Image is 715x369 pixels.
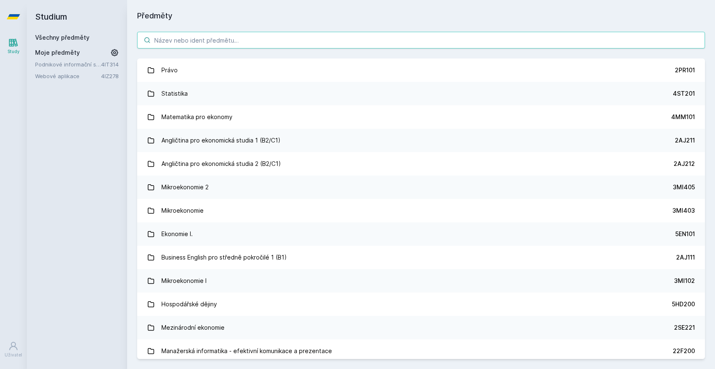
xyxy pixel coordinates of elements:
[137,246,705,269] a: Business English pro středně pokročilé 1 (B1) 2AJ111
[5,352,22,358] div: Uživatel
[673,89,695,98] div: 4ST201
[161,272,207,289] div: Mikroekonomie I
[137,222,705,246] a: Ekonomie I. 5EN101
[161,62,178,79] div: Právo
[161,85,188,102] div: Statistika
[161,296,217,313] div: Hospodářské dějiny
[101,73,119,79] a: 4IZ278
[137,10,705,22] h1: Předměty
[161,319,225,336] div: Mezinárodní ekonomie
[671,113,695,121] div: 4MM101
[673,347,695,355] div: 22F200
[35,48,80,57] span: Moje předměty
[35,72,101,80] a: Webové aplikace
[35,60,101,69] a: Podnikové informační systémy
[673,183,695,191] div: 3MI405
[137,316,705,339] a: Mezinárodní ekonomie 2SE221
[674,277,695,285] div: 3MI102
[161,179,209,196] div: Mikroekonomie 2
[676,253,695,262] div: 2AJ111
[137,105,705,129] a: Matematika pro ekonomy 4MM101
[137,176,705,199] a: Mikroekonomie 2 3MI405
[675,230,695,238] div: 5EN101
[675,66,695,74] div: 2PR101
[161,249,287,266] div: Business English pro středně pokročilé 1 (B1)
[161,132,281,149] div: Angličtina pro ekonomická studia 1 (B2/C1)
[2,337,25,362] a: Uživatel
[672,206,695,215] div: 3MI403
[137,152,705,176] a: Angličtina pro ekonomická studia 2 (B2/C1) 2AJ212
[8,48,20,55] div: Study
[137,269,705,293] a: Mikroekonomie I 3MI102
[137,32,705,48] input: Název nebo ident předmětu…
[161,226,193,242] div: Ekonomie I.
[101,61,119,68] a: 4IT314
[137,293,705,316] a: Hospodářské dějiny 5HD200
[674,323,695,332] div: 2SE221
[137,82,705,105] a: Statistika 4ST201
[161,109,232,125] div: Matematika pro ekonomy
[672,300,695,308] div: 5HD200
[161,343,332,359] div: Manažerská informatika - efektivní komunikace a prezentace
[137,59,705,82] a: Právo 2PR101
[161,155,281,172] div: Angličtina pro ekonomická studia 2 (B2/C1)
[137,339,705,363] a: Manažerská informatika - efektivní komunikace a prezentace 22F200
[674,160,695,168] div: 2AJ212
[35,34,89,41] a: Všechny předměty
[137,199,705,222] a: Mikroekonomie 3MI403
[137,129,705,152] a: Angličtina pro ekonomická studia 1 (B2/C1) 2AJ211
[2,33,25,59] a: Study
[675,136,695,145] div: 2AJ211
[161,202,204,219] div: Mikroekonomie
